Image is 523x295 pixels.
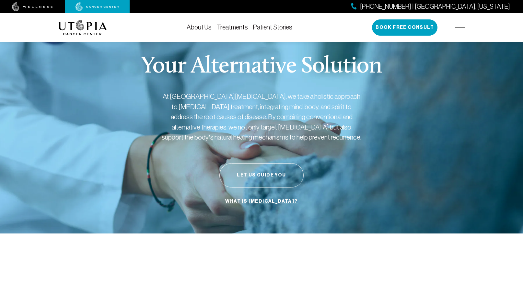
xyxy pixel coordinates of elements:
[360,2,510,11] span: [PHONE_NUMBER] | [GEOGRAPHIC_DATA], [US_STATE]
[219,163,304,187] button: Let Us Guide You
[76,2,119,11] img: cancer center
[187,24,212,31] a: About Us
[351,2,510,11] a: [PHONE_NUMBER] | [GEOGRAPHIC_DATA], [US_STATE]
[58,20,107,35] img: logo
[253,24,292,31] a: Patient Stories
[12,2,53,11] img: wellness
[141,55,382,78] p: Your Alternative Solution
[161,91,362,142] p: At [GEOGRAPHIC_DATA][MEDICAL_DATA], we take a holistic approach to [MEDICAL_DATA] treatment, inte...
[224,195,299,208] a: What is [MEDICAL_DATA]?
[217,24,248,31] a: Treatments
[372,19,437,36] button: Book Free Consult
[455,25,465,30] img: icon-hamburger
